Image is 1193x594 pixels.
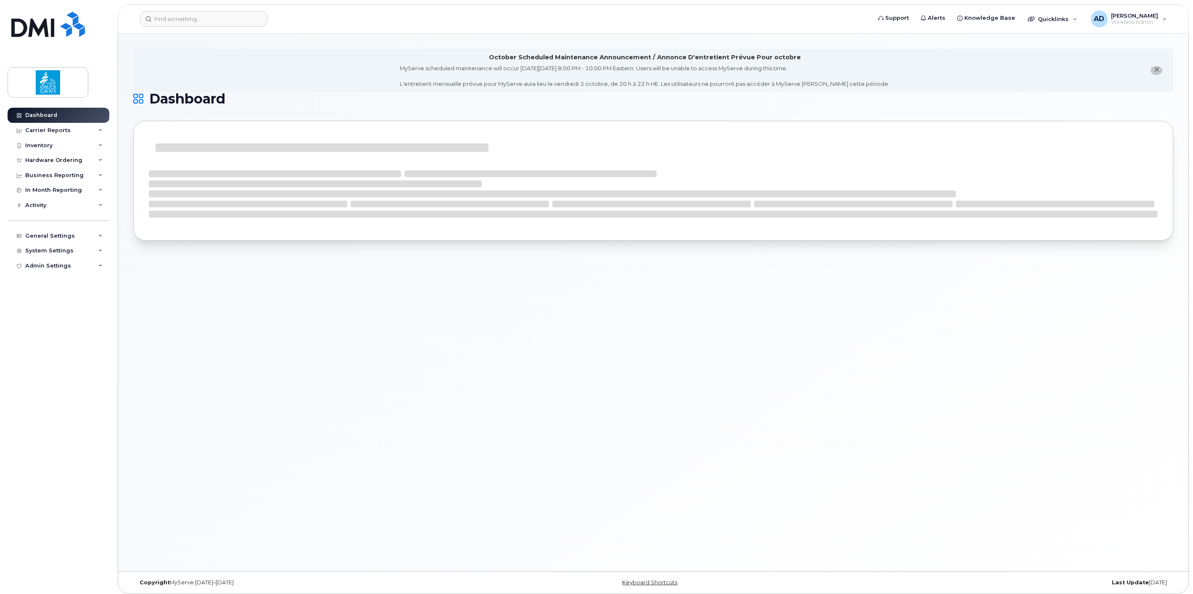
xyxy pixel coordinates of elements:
button: close notification [1151,66,1162,75]
div: October Scheduled Maintenance Announcement / Annonce D'entretient Prévue Pour octobre [489,53,801,62]
strong: Copyright [140,579,170,586]
div: MyServe [DATE]–[DATE] [133,579,480,586]
span: Dashboard [149,93,225,105]
strong: Last Update [1112,579,1149,586]
div: [DATE] [826,579,1173,586]
div: MyServe scheduled maintenance will occur [DATE][DATE] 8:00 PM - 10:00 PM Eastern. Users will be u... [400,64,889,88]
a: Keyboard Shortcuts [622,579,677,586]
